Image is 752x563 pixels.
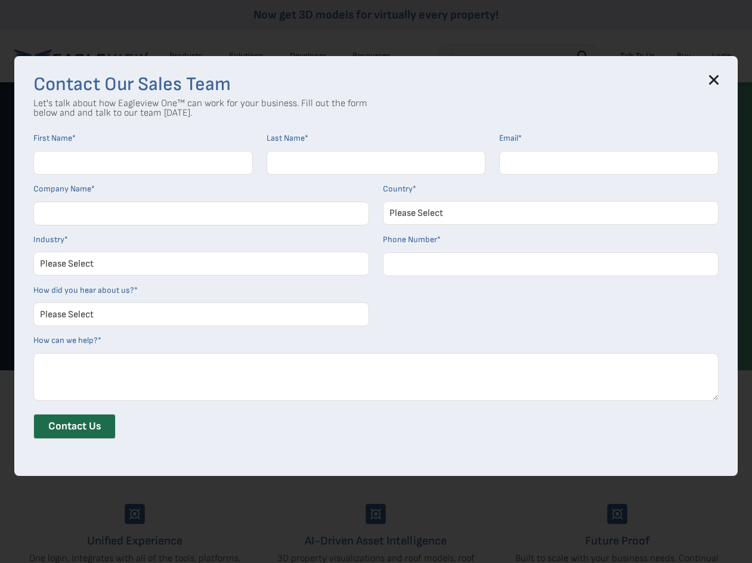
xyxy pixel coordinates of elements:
p: Let's talk about how Eagleview One™ can work for your business. Fill out the form below and and t... [33,99,367,118]
span: Phone Number [383,234,437,245]
span: Industry [33,234,64,245]
span: How can we help? [33,335,98,345]
span: Last Name [267,133,305,143]
span: Country [383,184,413,194]
h3: Contact Our Sales Team [33,75,719,94]
span: First Name [33,133,72,143]
input: Contact Us [33,414,116,439]
span: Email [499,133,518,143]
span: Company Name [33,184,91,194]
span: How did you hear about us? [33,285,134,295]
